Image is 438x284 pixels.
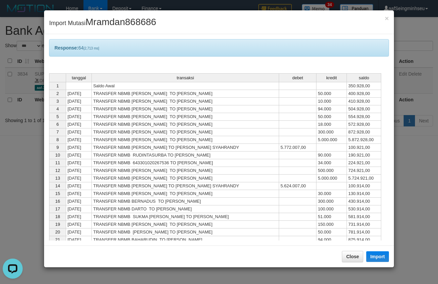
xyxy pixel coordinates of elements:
td: 781.914,00 [347,228,381,236]
td: 100.914,00 [347,182,381,190]
td: [DATE] [66,152,92,159]
td: 5.724.921,00 [347,175,381,182]
td: 504.928,00 [347,105,381,113]
td: [DATE] [66,105,92,113]
td: 18.000 [316,121,347,128]
td: 581.914,00 [347,213,381,221]
td: 224.921,00 [347,159,381,167]
button: Import [366,251,389,262]
td: [DATE] [66,167,92,175]
td: TRANSFER NBMB [PERSON_NAME] TO [PERSON_NAME] [92,113,279,121]
span: saldo [359,76,369,80]
td: 50.000 [316,90,347,98]
td: [DATE] [66,90,92,98]
td: [DATE] [66,190,92,198]
span: 12 [55,168,60,173]
span: tanggal [72,76,86,80]
td: TRANSFER NBMB DARTO TO [PERSON_NAME] [92,205,279,213]
td: 530.914,00 [347,205,381,213]
td: TRANSFER NBMB [PERSON_NAME] TO [PERSON_NAME] [92,175,279,182]
td: 500.000 [316,167,347,175]
td: [DATE] [66,136,92,144]
td: 94.000 [316,236,347,244]
td: [DATE] [66,159,92,167]
td: TRANSFER NBMB SUKMA [PERSON_NAME] TO [PERSON_NAME] [92,213,279,221]
th: Select whole grid [49,73,66,82]
td: [DATE] [66,113,92,121]
td: TRANSFER NBMB [PERSON_NAME] TO [PERSON_NAME] [92,167,279,175]
td: 875.914,00 [347,236,381,244]
td: 572.928,00 [347,121,381,128]
span: kredit [326,76,337,80]
td: 350.928,00 [347,82,381,90]
span: 19 [55,222,60,227]
td: TRANSFER NBMB [PERSON_NAME] TO [PERSON_NAME] [92,190,279,198]
td: 150.000 [316,221,347,228]
span: 18 [55,214,60,219]
span: debet [292,76,303,80]
b: Response: [54,45,78,51]
span: 20 [55,229,60,234]
td: 5.000.000 [316,175,347,182]
td: [DATE] [66,236,92,244]
td: 5.624.007,00 [279,182,316,190]
td: 554.928,00 [347,113,381,121]
td: 300.000 [316,128,347,136]
td: TRANSFER NBMB [PERSON_NAME] TO [PERSON_NAME] [92,98,279,105]
span: 8 [56,137,59,142]
span: Import Mutasi [49,20,156,26]
span: Mramdan868686 [85,17,156,27]
td: Saldo Awal [92,82,279,90]
td: 5.872.928,00 [347,136,381,144]
span: 4 [56,106,59,111]
td: 5.772.007,00 [279,144,316,152]
td: 51.000 [316,213,347,221]
button: Open LiveChat chat widget [3,3,23,23]
span: 11 [55,160,60,165]
span: 3 [56,99,59,104]
td: [DATE] [66,182,92,190]
td: 30.000 [316,190,347,198]
td: [DATE] [66,198,92,205]
td: [DATE] [66,121,92,128]
td: 410.928,00 [347,98,381,105]
td: TRANSFER NBMB RUDINTASURBA TO [PERSON_NAME] [92,152,279,159]
td: [DATE] [66,205,92,213]
td: [DATE] [66,144,92,152]
td: 94.000 [316,105,347,113]
span: 5 [56,114,59,119]
td: 731.914,00 [347,221,381,228]
td: [DATE] [66,213,92,221]
td: 50.000 [316,228,347,236]
td: 430.914,00 [347,198,381,205]
td: TRANSFER NBMB [PERSON_NAME] TO [PERSON_NAME] SYAHRANDY [92,182,279,190]
span: 13 [55,176,60,181]
td: TRANSFER NBMB BAHARUDIN TO [PERSON_NAME] [92,236,279,244]
td: 5.000.000 [316,136,347,144]
span: 2 [56,91,59,96]
button: Close [342,251,363,262]
td: 100.000 [316,205,347,213]
span: [2,713 ms] [83,46,99,50]
div: 64 [49,39,389,57]
span: 16 [55,199,60,204]
span: 6 [56,122,59,127]
span: 1 [56,83,59,88]
td: 90.000 [316,152,347,159]
td: TRANSFER NBMB 643301020267536 TO [PERSON_NAME] [92,159,279,167]
span: 7 [56,129,59,134]
td: 130.914,00 [347,190,381,198]
td: 34.000 [316,159,347,167]
span: 14 [55,183,60,188]
span: transaksi [177,76,194,80]
td: 100.921,00 [347,144,381,152]
span: 10 [55,153,60,158]
td: 872.928,00 [347,128,381,136]
span: 17 [55,206,60,211]
td: TRANSFER NBMB [PERSON_NAME] TO [PERSON_NAME] [92,221,279,228]
td: TRANSFER NBMB [PERSON_NAME] TO [PERSON_NAME] [92,105,279,113]
td: 300.000 [316,198,347,205]
button: Close [385,15,389,22]
span: × [385,14,389,22]
td: TRANSFER NBMB [PERSON_NAME] TO [PERSON_NAME] [92,228,279,236]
